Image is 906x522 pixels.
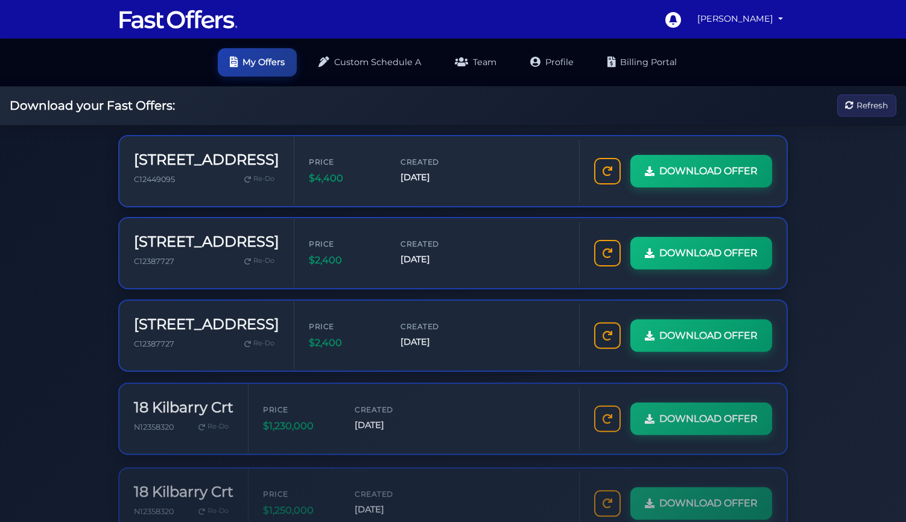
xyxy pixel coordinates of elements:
span: DOWNLOAD OFFER [659,327,758,343]
span: Refresh [857,99,888,112]
a: DOWNLOAD OFFER [630,237,772,269]
span: DOWNLOAD OFFER [659,245,758,261]
a: Re-Do [194,499,233,515]
a: DOWNLOAD OFFER [630,319,772,351]
span: C12387727 [134,338,174,347]
h2: Download your Fast Offers: [10,98,175,113]
span: Price [263,402,335,414]
button: Refresh [837,95,896,117]
a: My Offers [218,48,297,77]
span: DOWNLOAD OFFER [659,491,758,507]
a: Re-Do [239,335,279,351]
a: Billing Portal [595,48,689,77]
span: Re-Do [207,420,229,430]
span: Re-Do [207,502,229,512]
span: $2,400 [309,335,381,350]
span: Re-Do [253,338,274,348]
h3: [STREET_ADDRESS] [134,151,279,169]
span: Price [309,238,381,250]
a: DOWNLOAD OFFER [630,483,772,515]
span: [DATE] [401,253,473,266]
span: Price [263,484,335,495]
a: DOWNLOAD OFFER [630,401,772,433]
span: DOWNLOAD OFFER [659,163,758,179]
a: DOWNLOAD OFFER [630,155,772,187]
a: Custom Schedule A [306,48,433,77]
span: N12358320 [134,420,174,429]
span: Created [355,484,427,495]
span: [DATE] [401,335,473,348]
a: Profile [518,48,586,77]
span: C12449095 [134,174,175,183]
h3: [STREET_ADDRESS] [134,233,279,251]
span: Re-Do [253,174,274,184]
span: $4,400 [309,171,381,186]
a: [PERSON_NAME] [692,7,788,31]
span: [DATE] [355,417,427,430]
a: Re-Do [194,417,233,433]
span: N12358320 [134,502,174,511]
h3: 18 Kilbarry Crt [134,479,233,497]
span: [DATE] [355,498,427,512]
span: Re-Do [253,256,274,266]
a: Re-Do [239,253,279,269]
span: Created [401,320,473,332]
span: Created [401,238,473,250]
span: Created [355,402,427,414]
h3: [STREET_ADDRESS] [134,315,279,333]
a: Team [443,48,508,77]
span: C12387727 [134,256,174,265]
span: DOWNLOAD OFFER [659,409,758,425]
span: Price [309,156,381,168]
span: Created [401,156,473,168]
span: Price [309,320,381,332]
h3: 18 Kilbarry Crt [134,397,233,415]
span: $2,400 [309,253,381,268]
span: $1,250,000 [263,498,335,514]
span: [DATE] [401,171,473,184]
a: Re-Do [239,171,279,187]
span: $1,230,000 [263,417,335,432]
